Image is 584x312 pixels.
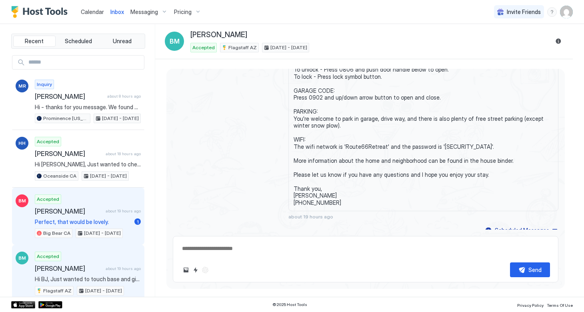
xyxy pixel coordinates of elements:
span: [PERSON_NAME] [35,207,102,215]
span: [DATE] - [DATE] [270,44,307,51]
span: MR [18,82,26,90]
button: Unread [101,36,143,47]
div: menu [547,7,557,17]
span: Invite Friends [507,8,541,16]
span: BM [170,36,180,46]
button: Quick reply [191,265,200,275]
div: tab-group [11,34,145,49]
span: Inquiry [37,81,52,88]
span: Flagstaff AZ [228,44,257,51]
span: Hi [PERSON_NAME], Just wanted to check in and make sure you have everything you need? Hope you're... [35,161,141,168]
span: Big Bear CA [43,230,70,237]
div: Scheduled Messages [495,226,549,234]
span: about 19 hours ago [288,214,558,220]
span: Hi BJ, Just wanted to touch base and give you some more information about your stay. You are welc... [294,3,553,206]
span: HH [18,140,26,147]
a: Privacy Policy [517,300,544,309]
button: Scheduled Messages [484,225,558,236]
a: Terms Of Use [547,300,573,309]
span: Scheduled [65,38,92,45]
span: [DATE] - [DATE] [102,115,139,122]
button: Send [510,262,550,277]
span: Accepted [37,138,59,145]
span: about 8 hours ago [107,94,141,99]
span: Pricing [174,8,192,16]
a: Inbox [110,8,124,16]
span: Terms Of Use [547,303,573,308]
span: BM [18,254,26,262]
span: [PERSON_NAME] [35,264,102,272]
span: [PERSON_NAME] [35,150,102,158]
span: [PERSON_NAME] [190,30,247,40]
span: Accepted [37,253,59,260]
span: [DATE] - [DATE] [90,172,127,180]
iframe: Intercom live chat [8,285,27,304]
span: Perfect, that would be lovely. [35,218,131,226]
a: Google Play Store [38,301,62,308]
input: Input Field [25,56,144,69]
span: Hi - thanks for you message. We found another home. [35,104,141,111]
span: about 19 hours ago [106,266,141,271]
button: Reservation information [554,36,563,46]
button: Scheduled [57,36,100,47]
div: User profile [560,6,573,18]
span: Accepted [192,44,215,51]
span: [DATE] - [DATE] [84,230,121,237]
a: Calendar [81,8,104,16]
a: App Store [11,301,35,308]
span: Accepted [37,196,59,203]
span: Inbox [110,8,124,15]
span: Prominence [US_STATE] [43,115,88,122]
span: © 2025 Host Tools [272,302,307,307]
span: Privacy Policy [517,303,544,308]
span: [DATE] - [DATE] [85,287,122,294]
span: Messaging [130,8,158,16]
span: 1 [137,219,139,225]
span: BM [18,197,26,204]
span: Calendar [81,8,104,15]
div: Send [528,266,542,274]
button: Recent [13,36,56,47]
a: Host Tools Logo [11,6,71,18]
span: Recent [25,38,44,45]
span: Unread [113,38,132,45]
span: Flagstaff AZ [43,287,72,294]
span: [PERSON_NAME] [35,92,104,100]
span: Hi BJ, Just wanted to touch base and give you some more information about your stay. You are welc... [35,276,141,283]
span: about 18 hours ago [106,151,141,156]
span: Oceanside CA [43,172,76,180]
span: about 19 hours ago [106,208,141,214]
button: Upload image [181,265,191,275]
